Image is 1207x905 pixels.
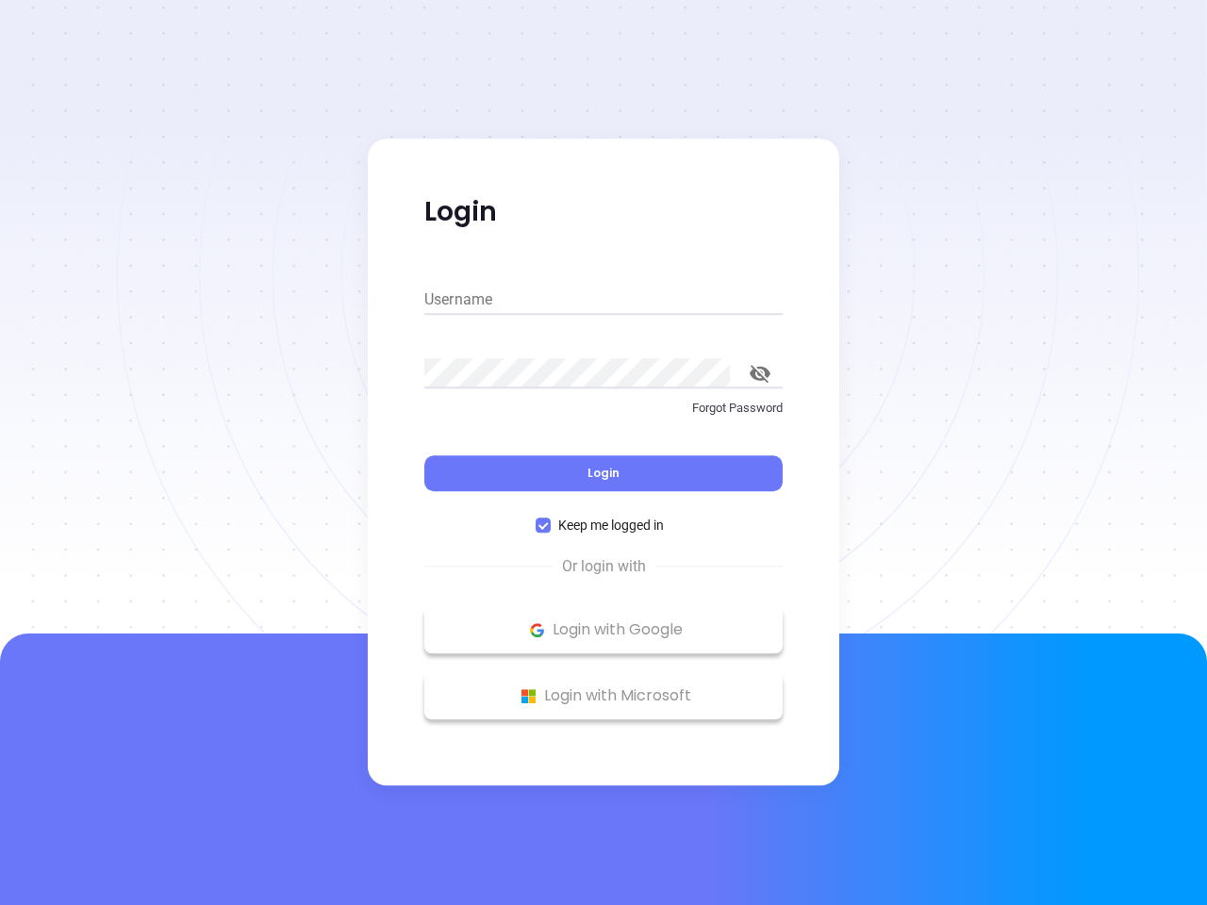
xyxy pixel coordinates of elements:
img: Google Logo [525,618,549,642]
p: Login with Google [434,616,773,644]
span: Keep me logged in [551,515,671,535]
span: Or login with [553,555,655,578]
button: Microsoft Logo Login with Microsoft [424,672,783,719]
img: Microsoft Logo [517,684,540,708]
button: Google Logo Login with Google [424,606,783,653]
p: Forgot Password [424,399,783,418]
span: Login [587,465,620,481]
button: toggle password visibility [737,351,783,396]
p: Login [424,195,783,229]
p: Login with Microsoft [434,682,773,710]
a: Forgot Password [424,399,783,433]
button: Login [424,455,783,491]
